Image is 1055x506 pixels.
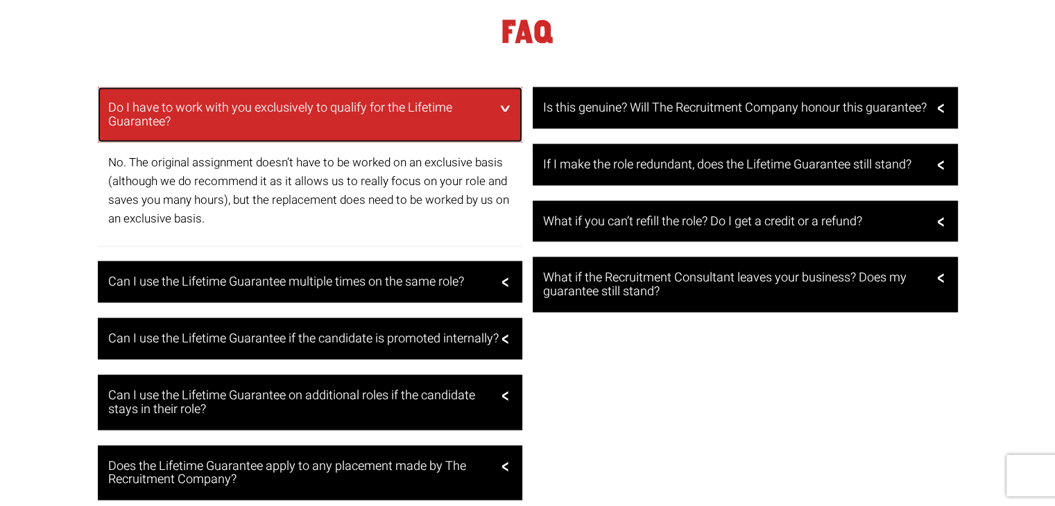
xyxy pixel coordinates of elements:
a: Can I use the Lifetime Guarantee if the candidate is promoted internally? [98,318,523,360]
a: If I make the role redundant, does the Lifetime Guarantee still stand? [533,144,958,186]
h3: Does the Lifetime Guarantee apply to any placement made by The Recruitment Company? [108,460,509,487]
a: Do I have to work with you exclusively to qualify for the Lifetime Guarantee? [98,87,523,143]
a: Is this genuine? Will The Recruitment Company honour this guarantee? [533,87,958,129]
a: What if you can’t refill the role? Do I get a credit or a refund? [533,201,958,243]
h3: What if you can’t refill the role? Do I get a credit or a refund? [543,215,944,229]
p: No. The original assignment doesn’t have to be worked on an exclusive basis (although we do recom... [108,153,513,229]
h3: Do I have to work with you exclusively to qualify for the Lifetime Guarantee? [108,101,509,129]
h1: FAQ [98,20,958,45]
h3: Is this genuine? Will The Recruitment Company honour this guarantee? [543,101,944,115]
a: What if the Recruitment Consultant leaves your business? Does my guarantee still stand? [533,257,958,313]
h3: Can I use the Lifetime Guarantee if the candidate is promoted internally? [108,332,509,346]
h3: Can I use the Lifetime Guarantee on additional roles if the candidate stays in their role? [108,389,509,417]
a: Can I use the Lifetime Guarantee multiple times on the same role? [98,261,523,303]
a: Does the Lifetime Guarantee apply to any placement made by The Recruitment Company? [98,446,523,501]
h3: What if the Recruitment Consultant leaves your business? Does my guarantee still stand? [543,271,944,299]
a: Can I use the Lifetime Guarantee on additional roles if the candidate stays in their role? [98,375,523,430]
h3: If I make the role redundant, does the Lifetime Guarantee still stand? [543,158,944,172]
h3: Can I use the Lifetime Guarantee multiple times on the same role? [108,275,509,289]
